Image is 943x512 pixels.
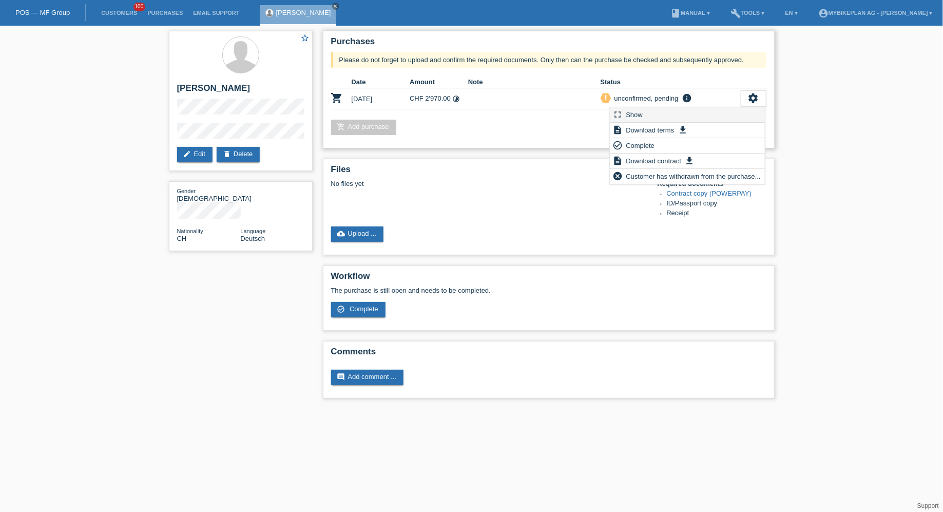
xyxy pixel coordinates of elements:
i: get_app [678,125,688,135]
i: description [612,125,623,135]
div: unconfirmed, pending [611,93,679,104]
a: deleteDelete [217,147,260,162]
h2: Files [331,164,766,180]
i: star_border [301,33,310,43]
i: POSP00027838 [331,92,343,104]
i: edit [183,150,191,158]
span: Complete [350,305,378,313]
a: editEdit [177,147,213,162]
a: Contract copy (POWERPAY) [667,189,752,197]
div: Please do not forget to upload and confirm the required documents. Only then can the purchase be ... [331,52,766,68]
th: Amount [410,76,468,88]
li: ID/Passport copy [667,199,766,209]
h2: [PERSON_NAME] [177,83,304,99]
i: settings [748,92,759,104]
a: cloud_uploadUpload ... [331,226,384,242]
i: build [730,8,741,18]
td: [DATE] [352,88,410,109]
i: priority_high [602,94,609,101]
span: 100 [133,3,146,11]
i: close [333,4,338,9]
span: Show [625,108,645,121]
a: check_circle_outline Complete [331,302,386,317]
a: add_shopping_cartAdd purchase [331,120,396,135]
a: Customers [96,10,142,16]
a: commentAdd comment ... [331,370,404,385]
i: cloud_upload [337,230,345,238]
i: check_circle_outline [612,140,623,150]
i: fullscreen [612,109,623,120]
span: Complete [625,139,657,151]
td: CHF 2'970.00 [410,88,468,109]
div: [DEMOGRAPHIC_DATA] [177,187,241,202]
a: Support [917,502,939,509]
i: info [681,93,694,103]
i: book [670,8,681,18]
span: Gender [177,188,196,194]
i: add_shopping_cart [337,123,345,131]
i: account_circle [818,8,829,18]
a: account_circleMybikeplan AG - [PERSON_NAME] ▾ [813,10,938,16]
span: Language [241,228,266,234]
span: Download terms [625,124,676,136]
a: bookManual ▾ [665,10,715,16]
a: POS — MF Group [15,9,70,16]
th: Note [468,76,601,88]
h2: Comments [331,347,766,362]
i: delete [223,150,231,158]
span: Nationality [177,228,203,234]
th: Date [352,76,410,88]
h2: Purchases [331,36,766,52]
a: EN ▾ [780,10,803,16]
li: Receipt [667,209,766,219]
a: [PERSON_NAME] [276,9,331,16]
div: No files yet [331,180,645,187]
span: Switzerland [177,235,187,242]
p: The purchase is still open and needs to be completed. [331,287,766,294]
span: Deutsch [241,235,265,242]
i: Instalments (48 instalments) [452,95,460,103]
i: comment [337,373,345,381]
a: close [332,3,339,10]
i: check_circle_outline [337,305,345,313]
h2: Workflow [331,271,766,287]
a: Purchases [142,10,188,16]
a: star_border [301,33,310,44]
a: buildTools ▾ [725,10,770,16]
a: Email Support [188,10,244,16]
th: Status [601,76,741,88]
